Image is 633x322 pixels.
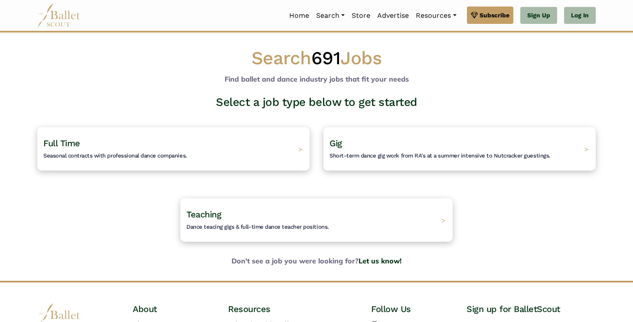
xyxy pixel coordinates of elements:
a: Sign Up [520,7,557,24]
img: gem.svg [471,10,478,20]
span: > [298,145,303,153]
h1: Search Jobs [37,46,596,70]
a: Let us know! [359,256,401,265]
span: Gig [330,138,342,148]
h4: Resources [228,303,357,315]
a: TeachingDance teacing gigs & full-time dance teacher positions. > [180,198,453,242]
span: > [441,216,446,224]
h3: Select a job type below to get started [30,95,603,110]
a: Store [348,7,374,25]
span: Seasonal contracts with professional dance companies. [43,152,187,159]
a: Advertise [374,7,412,25]
a: GigShort-term dance gig work from RA's at a summer intensive to Nutcracker guestings. > [323,127,596,171]
h4: Sign up for BalletScout [467,303,596,315]
span: > [584,145,589,153]
a: Log In [564,7,596,24]
a: Full TimeSeasonal contracts with professional dance companies. > [37,127,310,171]
b: Don't see a job you were looking for? [30,256,603,267]
span: Teaching [186,209,221,220]
b: Find ballet and dance industry jobs that fit your needs [225,75,409,83]
a: Subscribe [467,7,513,24]
span: Short-term dance gig work from RA's at a summer intensive to Nutcracker guestings. [330,152,551,159]
span: Subscribe [480,10,509,20]
a: Search [313,7,348,25]
h4: Follow Us [371,303,453,315]
span: Full Time [43,138,80,148]
span: 691 [311,47,341,69]
span: Dance teacing gigs & full-time dance teacher positions. [186,223,329,230]
a: Home [286,7,313,25]
h4: About [133,303,214,315]
a: Resources [412,7,460,25]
